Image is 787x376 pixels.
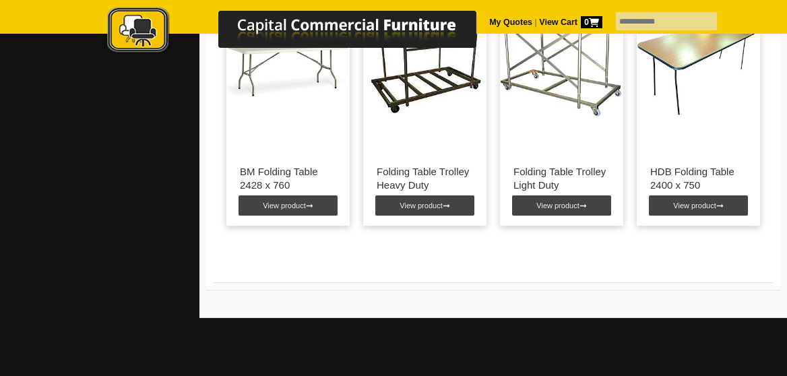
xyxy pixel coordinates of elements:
a: Capital Commercial Furniture Logo [70,7,542,60]
img: Capital Commercial Furniture Logo [70,7,542,56]
p: Folding Table Trolley Heavy Duty [377,165,473,192]
a: View product [239,195,337,216]
a: View product [512,195,610,216]
a: View Cart0 [537,18,602,27]
p: Folding Table Trolley Light Duty [513,165,610,192]
span: 0 [581,16,602,28]
a: View product [649,195,747,216]
strong: View Cart [539,18,602,27]
a: View product [375,195,474,216]
p: HDB Folding Table 2400 x 750 [650,165,747,192]
p: BM Folding Table 2428 x 760 [240,165,336,192]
